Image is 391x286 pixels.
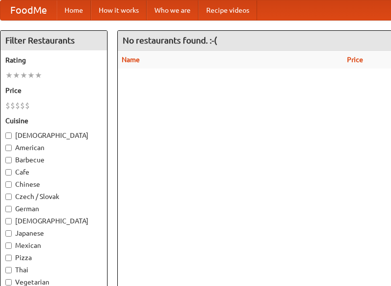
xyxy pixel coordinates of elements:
input: German [5,206,12,212]
label: Mexican [5,241,102,250]
a: FoodMe [0,0,57,20]
li: $ [5,100,10,111]
label: German [5,204,102,214]
label: Cafe [5,167,102,177]
li: ★ [27,70,35,81]
h5: Cuisine [5,116,102,126]
input: American [5,145,12,151]
a: Who we are [147,0,198,20]
input: Barbecue [5,157,12,163]
input: Pizza [5,255,12,261]
a: How it works [91,0,147,20]
label: Japanese [5,228,102,238]
input: [DEMOGRAPHIC_DATA] [5,218,12,224]
input: [DEMOGRAPHIC_DATA] [5,132,12,139]
label: [DEMOGRAPHIC_DATA] [5,216,102,226]
input: Czech / Slovak [5,194,12,200]
label: [DEMOGRAPHIC_DATA] [5,131,102,140]
input: Thai [5,267,12,273]
input: Cafe [5,169,12,176]
h5: Price [5,86,102,95]
label: Thai [5,265,102,275]
label: Chinese [5,179,102,189]
li: $ [20,100,25,111]
input: Vegetarian [5,279,12,286]
li: $ [10,100,15,111]
label: American [5,143,102,153]
a: Name [122,56,140,64]
a: Home [57,0,91,20]
ng-pluralize: No restaurants found. :-( [123,36,217,45]
li: ★ [13,70,20,81]
label: Czech / Slovak [5,192,102,201]
a: Recipe videos [198,0,257,20]
input: Japanese [5,230,12,237]
h4: Filter Restaurants [0,31,107,50]
li: ★ [20,70,27,81]
input: Mexican [5,242,12,249]
li: $ [25,100,30,111]
h5: Rating [5,55,102,65]
a: Price [347,56,363,64]
li: ★ [35,70,42,81]
li: $ [15,100,20,111]
label: Pizza [5,253,102,263]
label: Barbecue [5,155,102,165]
input: Chinese [5,181,12,188]
li: ★ [5,70,13,81]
